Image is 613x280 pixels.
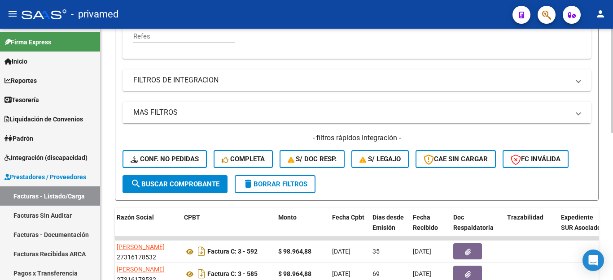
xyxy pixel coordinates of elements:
span: Expediente SUR Asociado [561,214,601,231]
mat-panel-title: MAS FILTROS [133,108,569,117]
strong: Factura C: 3 - 592 [207,248,258,255]
span: Razón Social [117,214,154,221]
span: [PERSON_NAME] [117,266,165,273]
span: [DATE] [413,270,431,277]
span: Buscar Comprobante [131,180,219,188]
span: Liquidación de Convenios [4,114,83,124]
button: S/ legajo [351,150,409,168]
strong: $ 98.964,88 [278,248,311,255]
span: Trazabilidad [507,214,543,221]
datatable-header-cell: CPBT [180,208,275,247]
span: CAE SIN CARGAR [424,155,488,163]
button: FC Inválida [503,150,569,168]
datatable-header-cell: Fecha Cpbt [328,208,369,247]
span: Firma Express [4,37,51,47]
button: CAE SIN CARGAR [416,150,496,168]
span: Monto [278,214,297,221]
button: Conf. no pedidas [123,150,207,168]
span: S/ Doc Resp. [288,155,337,163]
span: 69 [372,270,380,277]
mat-panel-title: FILTROS DE INTEGRACION [133,75,569,85]
strong: $ 98.964,88 [278,270,311,277]
span: Fecha Recibido [413,214,438,231]
span: Borrar Filtros [243,180,307,188]
span: [PERSON_NAME] [117,243,165,250]
span: FC Inválida [511,155,560,163]
span: Reportes [4,76,37,86]
span: Fecha Cpbt [332,214,364,221]
span: Tesorería [4,95,39,105]
datatable-header-cell: Fecha Recibido [409,208,450,247]
i: Descargar documento [196,244,207,258]
button: Borrar Filtros [235,175,315,193]
span: S/ legajo [359,155,401,163]
datatable-header-cell: Doc Respaldatoria [450,208,504,247]
datatable-header-cell: Monto [275,208,328,247]
span: Doc Respaldatoria [453,214,494,231]
datatable-header-cell: Trazabilidad [504,208,557,247]
mat-icon: search [131,178,141,189]
strong: Factura C: 3 - 585 [207,271,258,278]
mat-expansion-panel-header: MAS FILTROS [123,102,591,123]
span: Prestadores / Proveedores [4,172,86,182]
button: S/ Doc Resp. [280,150,345,168]
span: [DATE] [332,270,350,277]
button: Buscar Comprobante [123,175,228,193]
span: Completa [222,155,265,163]
mat-icon: person [595,9,606,19]
div: 27316178532 [117,242,177,261]
div: Open Intercom Messenger [582,250,604,271]
span: Inicio [4,56,27,66]
mat-icon: delete [243,178,254,189]
datatable-header-cell: Razón Social [113,208,180,247]
span: [DATE] [332,248,350,255]
datatable-header-cell: Días desde Emisión [369,208,409,247]
span: [DATE] [413,248,431,255]
mat-expansion-panel-header: FILTROS DE INTEGRACION [123,69,591,91]
mat-icon: menu [7,9,18,19]
span: Conf. no pedidas [131,155,199,163]
h4: - filtros rápidos Integración - [123,133,591,143]
span: Padrón [4,134,33,143]
span: Integración (discapacidad) [4,153,88,163]
span: CPBT [184,214,200,221]
span: Días desde Emisión [372,214,404,231]
datatable-header-cell: Expediente SUR Asociado [557,208,607,247]
span: - privamed [71,4,118,24]
button: Completa [214,150,273,168]
span: 35 [372,248,380,255]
